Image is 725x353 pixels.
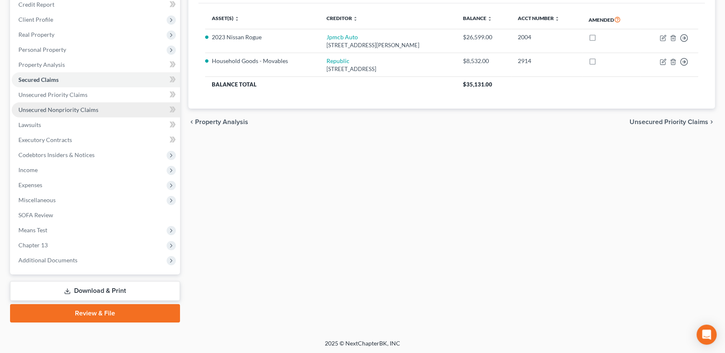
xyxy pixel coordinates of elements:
[12,57,180,72] a: Property Analysis
[487,16,492,21] i: unfold_more
[697,325,717,345] div: Open Intercom Messenger
[463,15,492,21] a: Balance unfold_more
[12,117,180,132] a: Lawsuits
[327,33,358,41] a: Jpmcb Auto
[518,15,560,21] a: Acct Number unfold_more
[205,77,456,92] th: Balance Total
[12,87,180,102] a: Unsecured Priority Claims
[12,72,180,87] a: Secured Claims
[18,76,59,83] span: Secured Claims
[195,119,248,125] span: Property Analysis
[212,57,313,65] li: Household Goods - Movables
[10,281,180,301] a: Download & Print
[18,136,72,143] span: Executory Contracts
[18,61,65,68] span: Property Analysis
[10,304,180,323] a: Review & File
[18,106,98,113] span: Unsecured Nonpriority Claims
[518,57,575,65] div: 2914
[212,33,313,41] li: 2023 Nissan Rogue
[188,119,248,125] button: chevron_left Property Analysis
[582,10,640,29] th: Amended
[18,226,47,234] span: Means Test
[518,33,575,41] div: 2004
[327,65,450,73] div: [STREET_ADDRESS]
[18,166,38,173] span: Income
[708,119,715,125] i: chevron_right
[18,151,95,158] span: Codebtors Insiders & Notices
[463,33,504,41] div: $26,599.00
[188,119,195,125] i: chevron_left
[463,57,504,65] div: $8,532.00
[18,211,53,218] span: SOFA Review
[12,208,180,223] a: SOFA Review
[12,132,180,147] a: Executory Contracts
[18,256,77,264] span: Additional Documents
[18,181,42,188] span: Expenses
[18,31,54,38] span: Real Property
[555,16,560,21] i: unfold_more
[327,41,450,49] div: [STREET_ADDRESS][PERSON_NAME]
[630,119,708,125] span: Unsecured Priority Claims
[18,91,87,98] span: Unsecured Priority Claims
[18,121,41,128] span: Lawsuits
[18,196,56,203] span: Miscellaneous
[327,57,350,64] a: Republic
[18,241,48,249] span: Chapter 13
[18,16,53,23] span: Client Profile
[327,15,358,21] a: Creditor unfold_more
[630,119,715,125] button: Unsecured Priority Claims chevron_right
[463,81,492,88] span: $35,131.00
[12,102,180,117] a: Unsecured Nonpriority Claims
[234,16,239,21] i: unfold_more
[212,15,239,21] a: Asset(s) unfold_more
[18,1,54,8] span: Credit Report
[18,46,66,53] span: Personal Property
[353,16,358,21] i: unfold_more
